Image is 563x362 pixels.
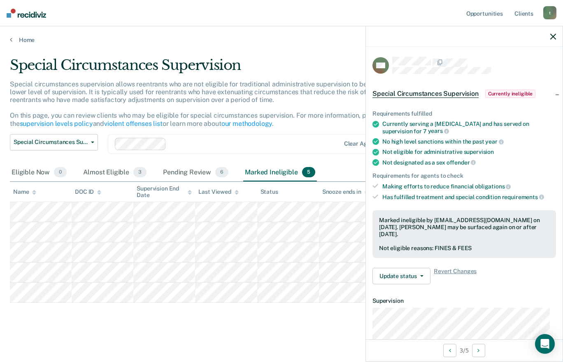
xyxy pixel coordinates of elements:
[464,149,494,155] span: supervision
[372,172,556,179] div: Requirements for agents to check
[372,297,556,304] dt: Supervision
[366,339,563,361] div: 3 / 5
[372,110,556,117] div: Requirements fulfilled
[382,159,556,166] div: Not designated as a sex
[54,167,67,178] span: 0
[428,128,449,134] span: years
[382,193,556,201] div: Has fulfilled treatment and special condition
[10,80,414,128] p: Special circumstances supervision allows reentrants who are not eligible for traditional administ...
[10,36,553,44] a: Home
[137,185,192,199] div: Supervision End Date
[14,139,88,146] span: Special Circumstances Supervision
[434,268,477,284] span: Revert Changes
[382,183,556,190] div: Making efforts to reduce financial
[379,217,549,237] div: Marked ineligible by [EMAIL_ADDRESS][DOMAIN_NAME] on [DATE]. [PERSON_NAME] may be surfaced again ...
[382,138,556,145] div: No high level sanctions within the past
[10,57,432,80] div: Special Circumstances Supervision
[81,164,148,182] div: Almost Eligible
[372,90,479,98] span: Special Circumstances Supervision
[475,183,511,190] span: obligations
[447,159,476,166] span: offender
[10,164,68,182] div: Eligible Now
[502,194,544,200] span: requirements
[161,164,230,182] div: Pending Review
[221,120,272,128] a: our methodology
[382,121,556,135] div: Currently serving a [MEDICAL_DATA] and has served on supervision for 7
[382,149,556,155] div: Not eligible for administrative
[243,164,317,182] div: Marked Ineligible
[198,188,238,195] div: Last Viewed
[485,138,503,145] span: year
[485,90,536,98] span: Currently ineligible
[261,188,278,195] div: Status
[344,140,379,147] div: Clear agents
[443,344,456,357] button: Previous Opportunity
[472,344,485,357] button: Next Opportunity
[372,268,430,284] button: Update status
[104,120,163,128] a: violent offenses list
[322,188,369,195] div: Snooze ends in
[543,6,556,19] div: t
[75,188,101,195] div: DOC ID
[535,334,555,354] div: Open Intercom Messenger
[215,167,228,178] span: 6
[133,167,147,178] span: 3
[7,9,46,18] img: Recidiviz
[13,188,36,195] div: Name
[366,81,563,107] div: Special Circumstances SupervisionCurrently ineligible
[379,245,549,252] div: Not eligible reasons: FINES & FEES
[20,120,93,128] a: supervision levels policy
[302,167,315,178] span: 5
